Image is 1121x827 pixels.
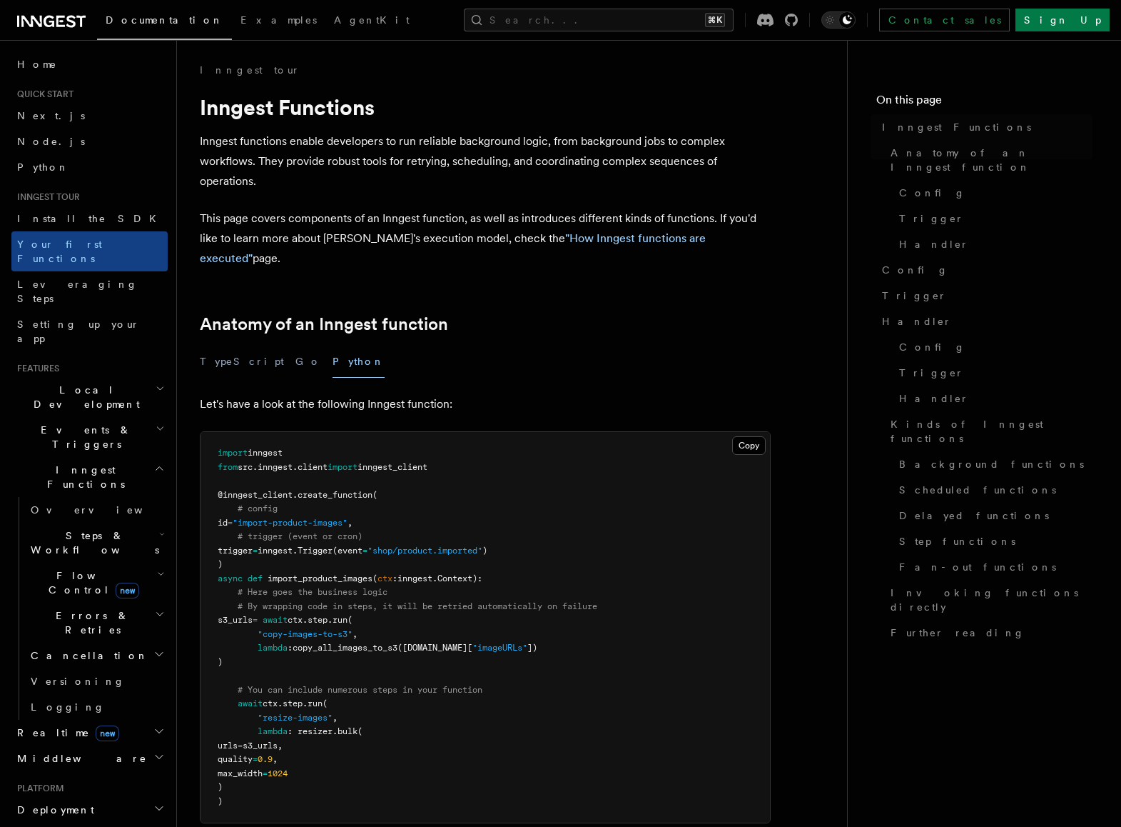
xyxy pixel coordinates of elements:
span: create_function [298,490,372,500]
button: TypeScript [200,346,284,378]
span: Background functions [899,457,1084,471]
span: Deployment [11,803,94,817]
a: Documentation [97,4,232,40]
span: , [348,518,352,528]
span: ctx [377,573,392,583]
span: run [333,615,348,625]
span: = [228,518,233,528]
span: max_width [218,768,263,778]
a: Inngest Functions [876,114,1092,140]
span: = [362,546,367,556]
span: # trigger (event or cron) [238,531,362,541]
span: inngest_client [357,462,427,472]
span: from [218,462,238,472]
span: Config [899,186,965,200]
span: "shop/product.imported" [367,546,482,556]
span: Logging [31,701,105,713]
span: Python [17,161,69,173]
span: trigger [218,546,253,556]
button: Python [333,346,385,378]
a: Fan-out functions [893,554,1092,580]
span: Further reading [891,626,1025,640]
a: Inngest tour [200,63,300,77]
span: ]) [527,643,537,653]
span: ctx [288,615,303,625]
span: new [116,583,139,598]
a: Handler [893,386,1092,411]
span: Realtime [11,726,119,740]
a: Step functions [893,528,1092,554]
span: ( [372,573,377,583]
span: def [248,573,263,583]
span: : [392,573,397,583]
span: inngest. [258,546,298,556]
button: Errors & Retries [25,603,168,643]
span: Platform [11,783,64,794]
button: Toggle dark mode [821,11,856,29]
span: Next.js [17,110,85,121]
a: Background functions [893,451,1092,477]
a: Anatomy of an Inngest function [200,314,448,334]
span: Inngest tour [11,191,80,203]
span: , [333,713,338,723]
span: Anatomy of an Inngest function [891,146,1092,174]
span: = [253,754,258,764]
span: await [238,698,263,708]
span: Config [899,340,965,354]
span: ([DOMAIN_NAME][ [397,643,472,653]
a: AgentKit [325,4,418,39]
span: Overview [31,504,178,516]
span: Events & Triggers [11,423,156,451]
button: Realtimenew [11,720,168,746]
span: Trigger [882,289,947,303]
span: lambda [258,643,288,653]
span: = [238,741,243,751]
span: = [253,615,258,625]
span: inngest [397,573,432,583]
span: Your first Functions [17,239,102,264]
a: Config [893,180,1092,206]
span: . [293,490,298,500]
span: Handler [899,391,969,406]
span: await [263,615,288,625]
button: Search...⌘K [464,9,734,31]
span: quality [218,754,253,764]
span: Fan-out functions [899,560,1056,574]
span: copy_all_images_to_s3 [293,643,397,653]
a: Leveraging Steps [11,271,168,311]
button: Flow Controlnew [25,563,168,603]
span: @inngest_client [218,490,293,500]
span: inngest [258,462,293,472]
span: Context): [437,573,482,583]
span: : resizer. [288,726,338,736]
a: Config [893,334,1092,360]
span: id [218,518,228,528]
a: Anatomy of an Inngest function [885,140,1092,180]
span: Setting up your app [17,319,140,344]
a: Install the SDK [11,206,168,231]
span: Trigger [899,211,964,226]
span: . [253,462,258,472]
span: ( [357,726,362,736]
a: Examples [232,4,325,39]
span: Step functions [899,534,1015,548]
p: This page covers components of an Inngest function, as well as introduces different kinds of func... [200,209,771,269]
span: step [308,615,328,625]
span: Delayed functions [899,508,1049,523]
span: ( [323,698,328,708]
button: Cancellation [25,643,168,668]
span: Scheduled functions [899,483,1056,497]
button: Inngest Functions [11,457,168,497]
span: Handler [899,237,969,251]
span: step [283,698,303,708]
span: Errors & Retries [25,608,155,637]
span: urls [218,741,238,751]
span: Steps & Workflows [25,528,159,557]
span: async [218,573,243,583]
button: Middleware [11,746,168,771]
span: s3_urls, [243,741,283,751]
span: Home [17,57,57,71]
span: run [308,698,323,708]
h4: On this page [876,91,1092,114]
a: Trigger [893,206,1092,231]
